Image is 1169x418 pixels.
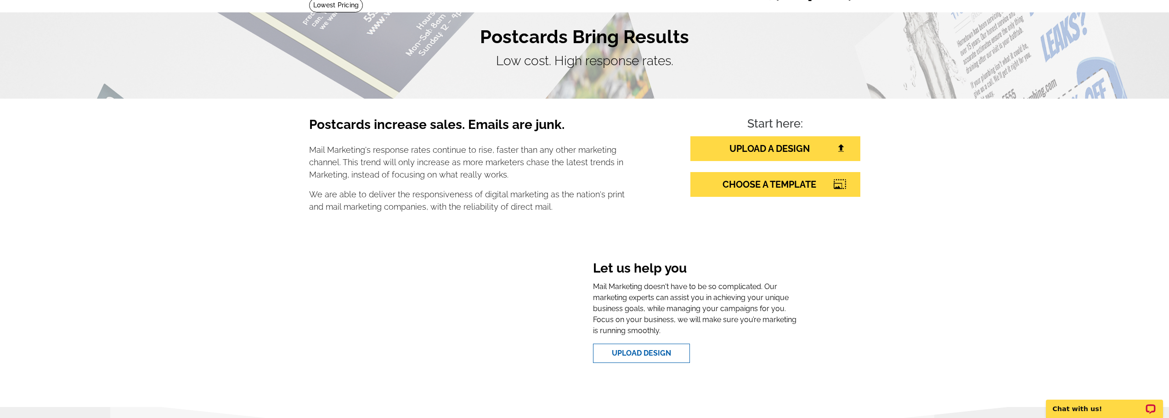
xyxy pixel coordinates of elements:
a: Upload Design [593,344,690,363]
h4: Start here: [690,117,860,133]
h3: Let us help you [593,261,798,278]
p: Mail Marketing doesn't have to be so complicated. Our marketing experts can assist you in achievi... [593,281,798,336]
p: Low cost. High response rates. [309,51,860,71]
iframe: LiveChat chat widget [1040,389,1169,418]
h3: Postcards increase sales. Emails are junk. [309,117,625,140]
a: CHOOSE A TEMPLATE [690,172,860,197]
a: UPLOAD A DESIGN [690,136,860,161]
h1: Postcards Bring Results [309,26,860,48]
p: Mail Marketing's response rates continue to rise, faster than any other marketing channel. This t... [309,144,625,181]
p: We are able to deliver the responsiveness of digital marketing as the nation's print and mail mar... [309,188,625,213]
iframe: Welcome To expresscopy [371,253,565,370]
